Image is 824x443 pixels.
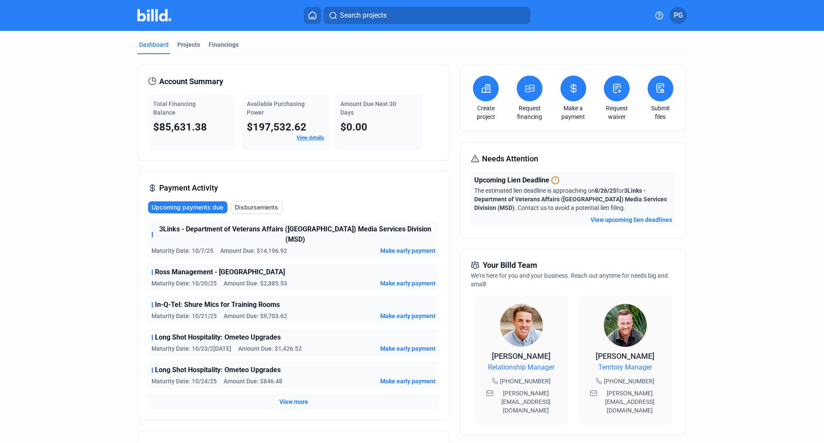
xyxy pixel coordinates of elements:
span: [PERSON_NAME] [492,352,551,361]
span: Amount Due: $9,703.62 [224,312,287,320]
a: Create project [471,104,501,121]
span: Maturity Date: 10/24/25 [151,377,217,385]
button: Make early payment [380,312,436,320]
button: PG [669,7,687,24]
span: [PERSON_NAME] [596,352,654,361]
span: Account Summary [159,76,223,88]
span: Long Shot Hospitality: Ometeo Upgrades [155,365,281,375]
button: Make early payment [380,279,436,288]
button: Make early payment [380,246,436,255]
div: Dashboard [139,40,169,49]
span: 3Links - Department of Veterans Affairs ([GEOGRAPHIC_DATA]) Media Services Division (MSD) [155,224,436,245]
span: Amount Due: $14,196.92 [220,246,287,255]
a: Make a payment [558,104,588,121]
button: Make early payment [380,344,436,353]
span: Upcoming payments due [151,203,223,212]
span: Maturity Date: 10/21/25 [151,312,217,320]
span: $85,631.38 [153,121,207,133]
span: Disbursements [235,203,278,212]
a: View details [297,135,324,141]
span: $197,532.62 [247,121,306,133]
span: Ross Management - [GEOGRAPHIC_DATA] [155,267,285,277]
button: Upcoming payments due [148,201,227,213]
span: Amount Due: $1,426.52 [238,344,302,353]
span: [PERSON_NAME][EMAIL_ADDRESS][DOMAIN_NAME] [495,389,557,415]
img: Relationship Manager [500,304,543,347]
span: Amount Due: $846.48 [224,377,282,385]
img: Billd Company Logo [137,9,171,21]
div: Financings [209,40,239,49]
span: The estimated lien deadline is approaching on for . Contact us to avoid a potential lien filing. [474,187,667,211]
span: 3Links - Department of Veterans Affairs ([GEOGRAPHIC_DATA]) Media Services Division (MSD) [474,187,667,211]
span: [PHONE_NUMBER] [604,377,654,385]
span: $0.00 [340,121,367,133]
a: Request financing [515,104,545,121]
button: View more [279,397,308,406]
a: Request waiver [602,104,632,121]
span: Amount Due Next 30 Days [340,100,396,116]
span: Your Billd Team [483,259,537,271]
span: Relationship Manager [488,362,554,373]
span: Amount Due: $2,885.53 [224,279,287,288]
span: Available Purchasing Power [247,100,305,116]
button: View upcoming lien deadlines [591,215,672,224]
a: Submit files [645,104,676,121]
span: Maturity Date: 10/7/25 [151,246,213,255]
span: Upcoming Lien Deadline [474,175,549,185]
button: Search projects [324,7,530,24]
span: Needs Attention [482,153,538,165]
span: Search projects [340,10,387,21]
span: 8/26/25 [595,187,616,194]
span: Long Shot Hospitality: Ometeo Upgrades [155,332,281,343]
span: Maturity Date: 10/23/2[DATE] [151,344,231,353]
span: Payment Activity [159,182,218,194]
button: Make early payment [380,377,436,385]
span: Total Financing Balance [153,100,196,116]
span: Territory Manager [598,362,652,373]
button: Disbursements [231,201,283,214]
div: Projects [177,40,200,49]
span: [PHONE_NUMBER] [500,377,551,385]
span: PG [674,10,683,21]
span: We're here for you and your business. Reach out anytime for needs big and small! [471,272,668,288]
span: In-Q-Tel: Shure Mics for Training Rooms [155,300,280,310]
span: [PERSON_NAME][EMAIL_ADDRESS][DOMAIN_NAME] [599,389,661,415]
span: Maturity Date: 10/20/25 [151,279,217,288]
img: Territory Manager [604,304,647,347]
